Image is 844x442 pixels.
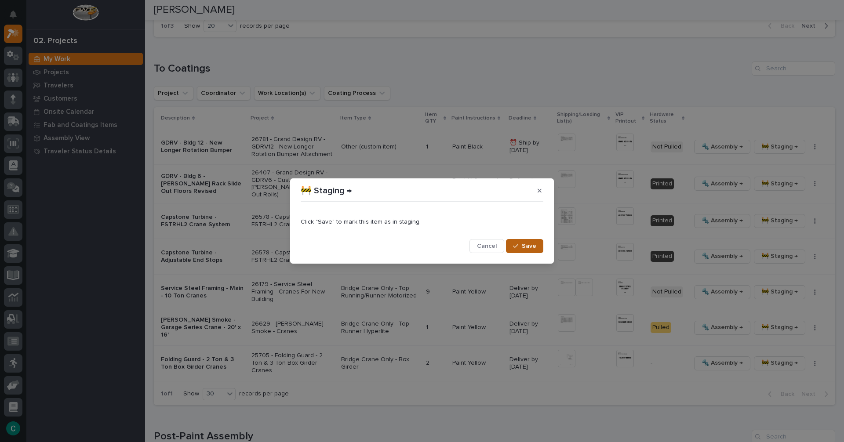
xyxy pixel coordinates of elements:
[522,242,536,250] span: Save
[477,242,497,250] span: Cancel
[469,239,504,253] button: Cancel
[301,185,352,196] p: 🚧 Staging →
[301,218,543,226] p: Click "Save" to mark this item as in staging.
[506,239,543,253] button: Save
